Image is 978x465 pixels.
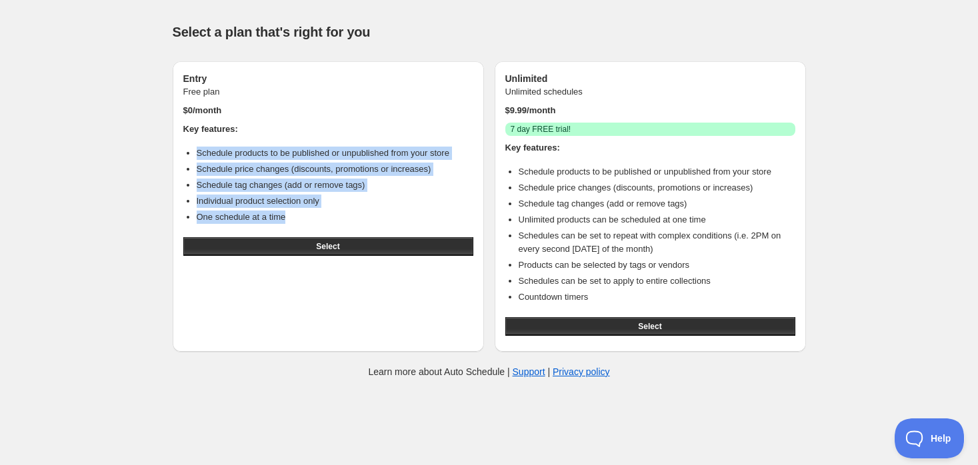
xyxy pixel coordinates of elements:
li: Schedules can be set to apply to entire collections [519,274,795,288]
button: Select [183,237,473,256]
span: Select [638,321,661,332]
li: Schedule tag changes (add or remove tags) [519,197,795,211]
li: Schedule products to be published or unpublished from your store [519,165,795,179]
h4: Key features: [183,123,473,136]
li: Schedule tag changes (add or remove tags) [197,179,473,192]
span: Select [316,241,339,252]
li: Schedule price changes (discounts, promotions or increases) [519,181,795,195]
h4: Key features: [505,141,795,155]
span: 7 day FREE trial! [511,124,571,135]
li: Unlimited products can be scheduled at one time [519,213,795,227]
li: Individual product selection only [197,195,473,208]
li: Countdown timers [519,290,795,304]
iframe: Toggle Customer Support [895,418,965,458]
li: One schedule at a time [197,211,473,224]
p: $ 9.99 /month [505,104,795,117]
li: Products can be selected by tags or vendors [519,258,795,272]
button: Select [505,317,795,336]
h3: Entry [183,72,473,85]
li: Schedule products to be published or unpublished from your store [197,147,473,160]
p: Learn more about Auto Schedule | | [368,365,609,378]
p: $ 0 /month [183,104,473,117]
p: Free plan [183,85,473,99]
li: Schedule price changes (discounts, promotions or increases) [197,163,473,176]
h1: Select a plan that's right for you [173,24,806,40]
li: Schedules can be set to repeat with complex conditions (i.e. 2PM on every second [DATE] of the mo... [519,229,795,256]
a: Privacy policy [553,366,610,377]
a: Support [513,366,545,377]
p: Unlimited schedules [505,85,795,99]
h3: Unlimited [505,72,795,85]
